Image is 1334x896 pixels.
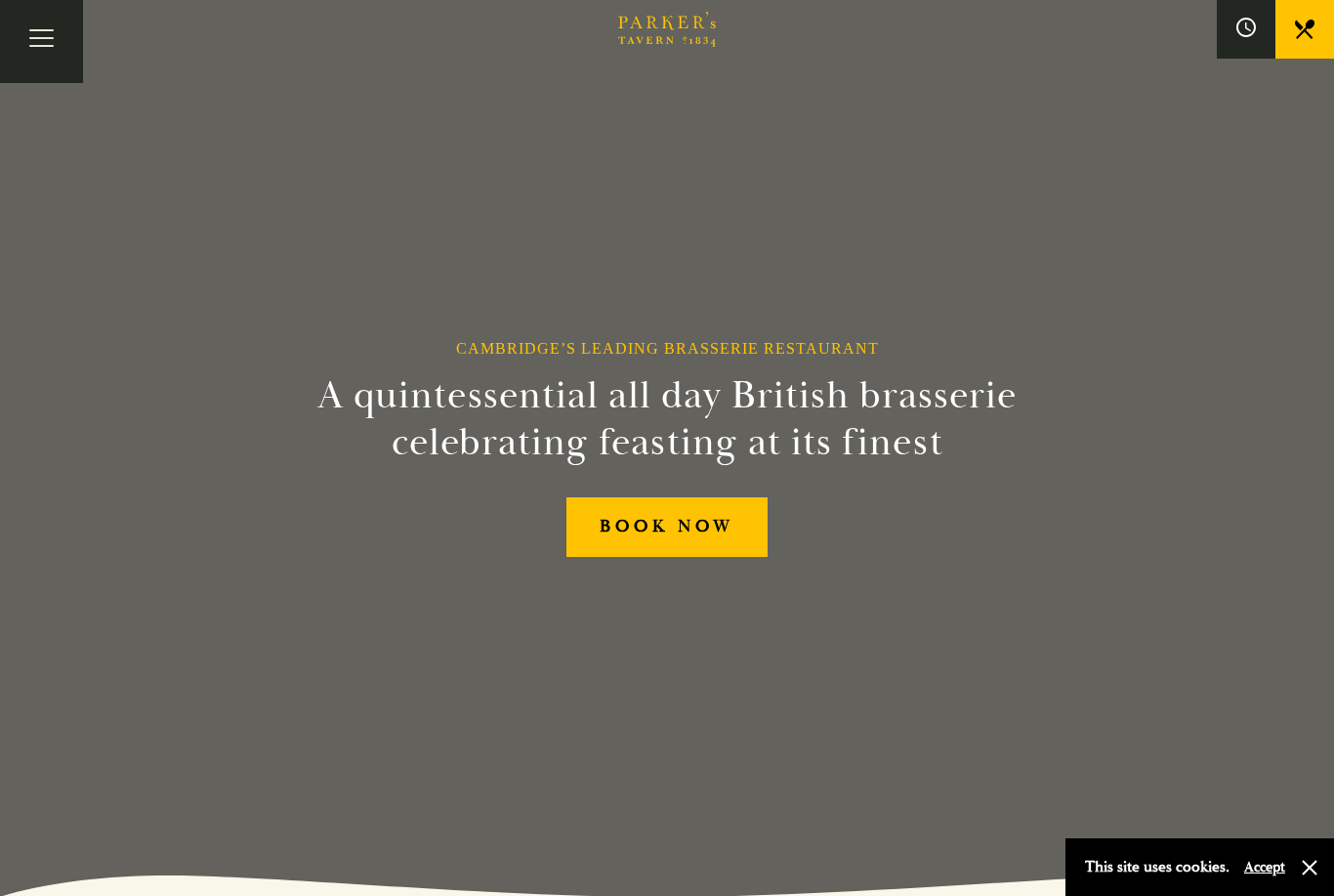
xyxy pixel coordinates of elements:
[1244,858,1285,876] button: Accept
[566,497,768,557] a: BOOK NOW
[1300,858,1319,877] button: Close and accept
[456,339,879,358] h1: Cambridge’s Leading Brasserie Restaurant
[1085,853,1230,881] p: This site uses cookies.
[222,372,1112,466] h2: A quintessential all day British brasserie celebrating feasting at its finest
